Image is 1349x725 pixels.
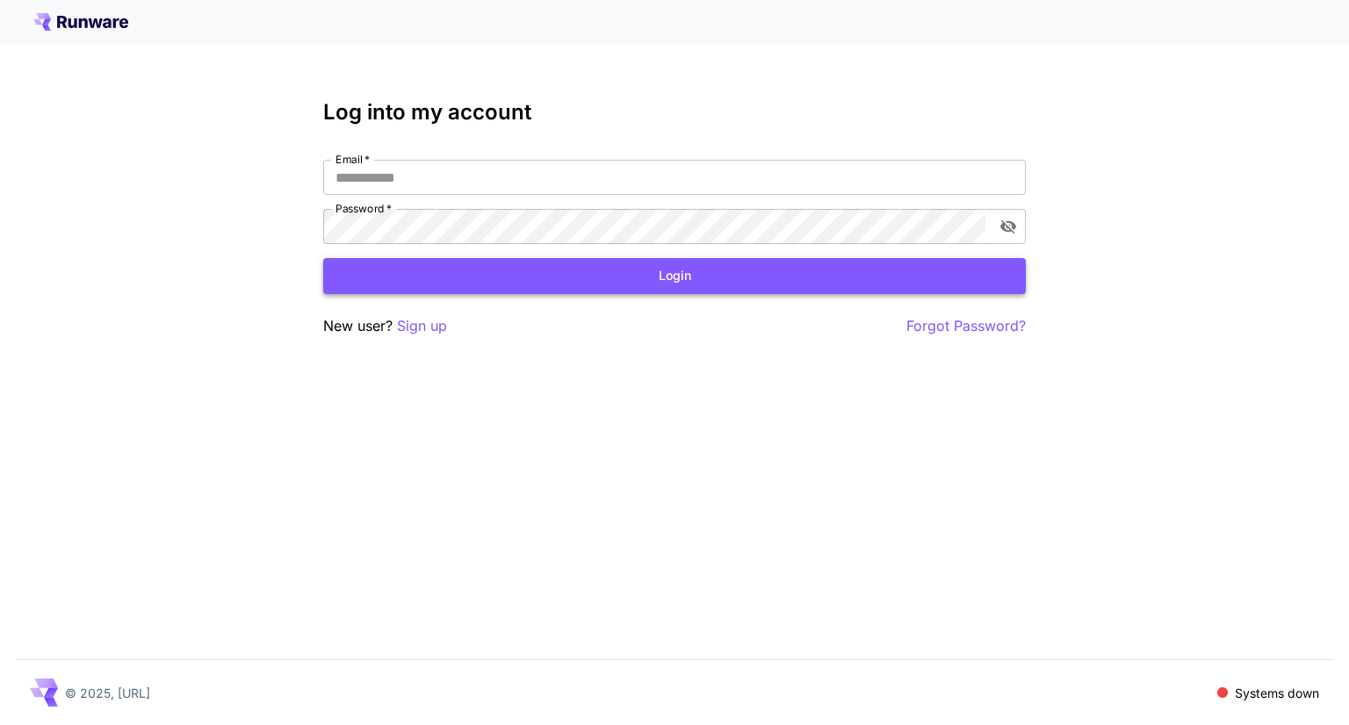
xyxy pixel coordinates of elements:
button: Login [323,258,1026,294]
label: Password [335,201,392,216]
label: Email [335,152,370,167]
p: © 2025, [URL] [65,684,150,702]
button: Forgot Password? [906,315,1026,337]
p: New user? [323,315,447,337]
p: Systems down [1235,684,1319,702]
button: toggle password visibility [992,211,1024,242]
h3: Log into my account [323,100,1026,125]
button: Sign up [397,315,447,337]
